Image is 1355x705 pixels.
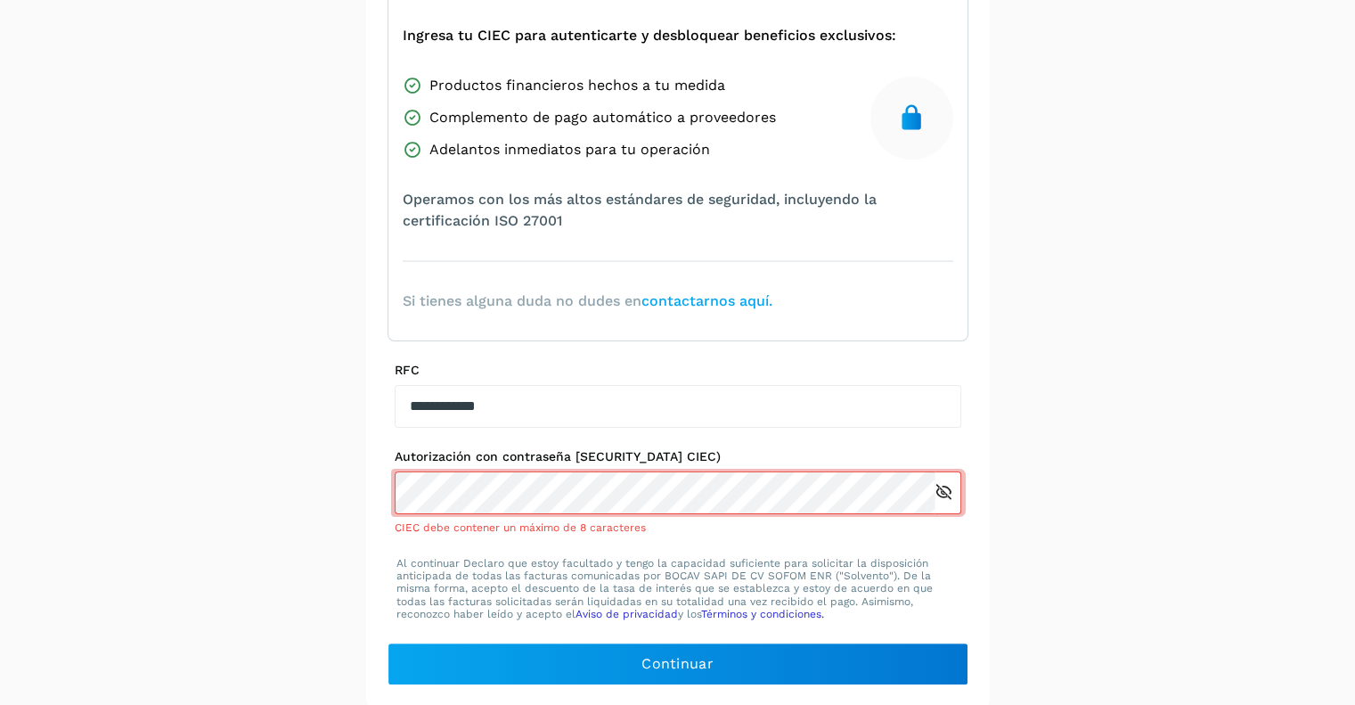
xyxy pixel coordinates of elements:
span: Productos financieros hechos a tu medida [429,75,725,96]
a: contactarnos aquí. [641,292,772,309]
span: Si tienes alguna duda no dudes en [403,291,772,312]
img: secure [897,103,926,132]
a: Términos y condiciones. [701,608,824,620]
span: Continuar [641,654,714,674]
label: Autorización con contraseña [SECURITY_DATA] CIEC) [395,449,961,464]
span: Complemento de pago automático a proveedores [429,107,776,128]
p: Al continuar Declaro que estoy facultado y tengo la capacidad suficiente para solicitar la dispos... [396,557,959,621]
span: Operamos con los más altos estándares de seguridad, incluyendo la certificación ISO 27001 [403,189,953,232]
span: Ingresa tu CIEC para autenticarte y desbloquear beneficios exclusivos: [403,25,896,46]
button: Continuar [388,643,968,685]
label: RFC [395,363,961,378]
span: Adelantos inmediatos para tu operación [429,139,710,160]
a: Aviso de privacidad [575,608,678,620]
span: CIEC debe contener un máximo de 8 caracteres [395,521,646,534]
